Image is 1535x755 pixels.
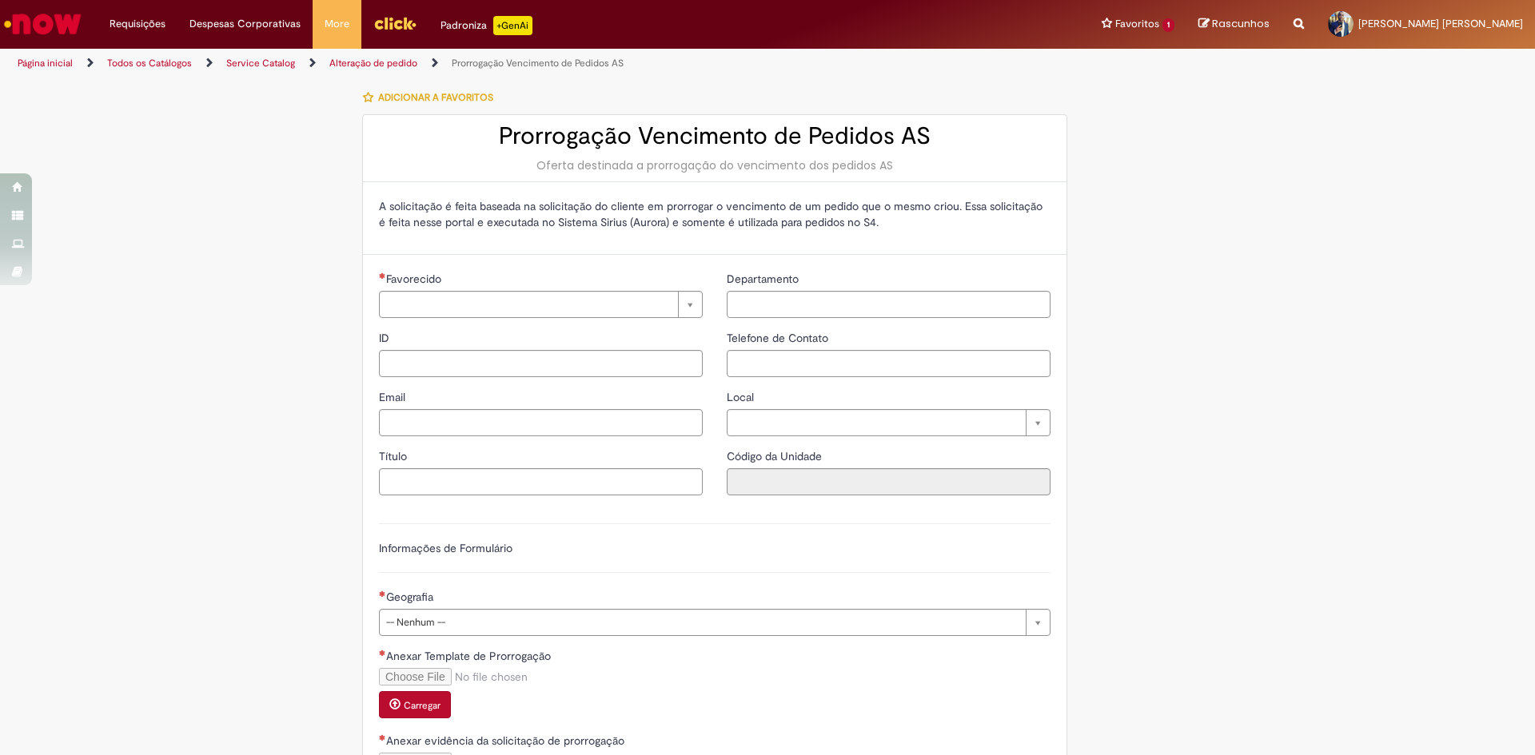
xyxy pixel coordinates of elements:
a: Todos os Catálogos [107,57,192,70]
div: Padroniza [441,16,532,35]
span: -- Nenhum -- [386,610,1018,635]
button: Adicionar a Favoritos [362,81,502,114]
span: Geografia [386,590,437,604]
span: Necessários [379,590,386,597]
a: Página inicial [18,57,73,70]
span: 1 [1162,18,1174,32]
input: Código da Unidade [727,468,1051,495]
a: Service Catalog [226,57,295,70]
span: Email [379,390,409,404]
p: +GenAi [493,16,532,35]
span: Favoritos [1115,16,1159,32]
span: Necessários - Favorecido [386,272,445,286]
span: Anexar evidência da solicitação de prorrogação [386,733,628,748]
span: Somente leitura - Código da Unidade [727,449,825,463]
input: ID [379,350,703,377]
input: Telefone de Contato [727,350,1051,377]
button: Carregar anexo de Anexar Template de Prorrogação Required [379,691,451,718]
span: ID [379,331,393,345]
span: Anexar Template de Prorrogação [386,649,554,663]
p: A solicitação é feita baseada na solicitação do cliente em prorrogar o vencimento de um pedido qu... [379,198,1051,230]
h2: Prorrogação Vencimento de Pedidos AS [379,123,1051,149]
a: Alteração de pedido [329,57,417,70]
a: Prorrogação Vencimento de Pedidos AS [452,57,624,70]
span: Departamento [727,272,802,286]
div: Oferta destinada a prorrogação do vencimento dos pedidos AS [379,157,1051,173]
ul: Trilhas de página [12,49,1011,78]
a: Limpar campo Local [727,409,1051,436]
label: Somente leitura - Código da Unidade [727,448,825,464]
img: ServiceNow [2,8,84,40]
span: Despesas Corporativas [189,16,301,32]
span: Adicionar a Favoritos [378,91,493,104]
small: Carregar [404,699,441,712]
span: Local [727,390,757,404]
input: Título [379,468,703,495]
a: Limpar campo Favorecido [379,291,703,318]
span: Telefone de Contato [727,331,831,345]
label: Informações de Formulário [379,541,512,555]
span: Rascunhos [1212,16,1270,31]
span: [PERSON_NAME] [PERSON_NAME] [1358,17,1523,30]
input: Departamento [727,291,1051,318]
a: Rascunhos [1198,17,1270,32]
span: Necessários [379,272,386,279]
span: Requisições [110,16,165,32]
span: Necessários [379,650,386,656]
span: Necessários [379,734,386,741]
input: Email [379,409,703,436]
img: click_logo_yellow_360x200.png [373,11,417,35]
span: More [325,16,349,32]
span: Título [379,449,410,463]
